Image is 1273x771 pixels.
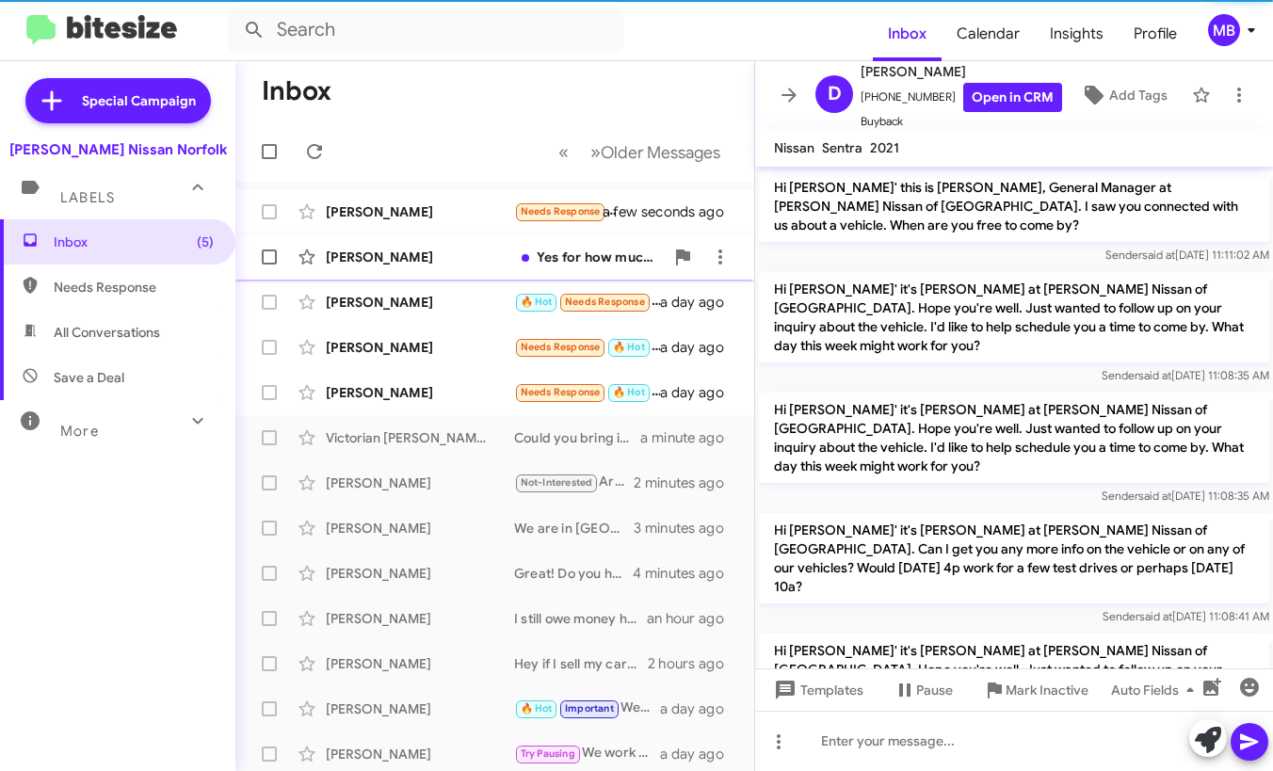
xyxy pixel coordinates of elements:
[861,112,1062,131] span: Buyback
[759,170,1269,242] p: Hi [PERSON_NAME]' this is [PERSON_NAME], General Manager at [PERSON_NAME] Nissan of [GEOGRAPHIC_D...
[1102,368,1269,382] span: Sender [DATE] 11:08:35 AM
[647,609,739,628] div: an hour ago
[326,248,514,266] div: [PERSON_NAME]
[60,423,99,440] span: More
[9,140,227,159] div: [PERSON_NAME] Nissan Norfolk
[60,189,115,206] span: Labels
[326,428,514,447] div: Victorian [PERSON_NAME]
[514,698,660,719] div: We work with over 40 different lenders and credit scores high to low. Can you give us 30 minutes ...
[613,341,645,353] span: 🔥 Hot
[82,91,196,110] span: Special Campaign
[822,139,862,156] span: Sentra
[828,79,842,109] span: D
[942,7,1035,61] a: Calendar
[916,673,953,707] span: Pause
[558,140,569,164] span: «
[548,133,732,171] nav: Page navigation example
[326,338,514,357] div: [PERSON_NAME]
[634,519,739,538] div: 3 minutes ago
[521,747,575,760] span: Try Pausing
[197,233,214,251] span: (5)
[660,338,739,357] div: a day ago
[521,702,553,715] span: 🔥 Hot
[963,83,1062,112] a: Open in CRM
[1119,7,1192,61] a: Profile
[521,386,601,398] span: Needs Response
[514,564,633,583] div: Great! Do you have time to come in [DATE] or [DATE] for a quick appraisal?
[861,83,1062,112] span: [PHONE_NUMBER]
[1103,609,1269,623] span: Sender [DATE] 11:08:41 AM
[262,76,331,106] h1: Inbox
[326,519,514,538] div: [PERSON_NAME]
[579,133,732,171] button: Next
[759,634,1269,724] p: Hi [PERSON_NAME]' it's [PERSON_NAME] at [PERSON_NAME] Nissan of [GEOGRAPHIC_DATA]. Hope you're we...
[54,323,160,342] span: All Conversations
[326,293,514,312] div: [PERSON_NAME]
[565,702,614,715] span: Important
[228,8,623,53] input: Search
[514,336,660,358] div: I come back on the 24th so the 25th would work for me
[634,474,739,492] div: 2 minutes ago
[1006,673,1088,707] span: Mark Inactive
[514,472,634,493] div: Are you thinking about selling or trading it?
[326,745,514,763] div: [PERSON_NAME]
[626,202,739,221] div: a few seconds ago
[547,133,580,171] button: Previous
[514,654,648,673] div: Hey if I sell my car to you all, how does that work? Do I have to get another Nissan
[660,383,739,402] div: a day ago
[326,654,514,673] div: [PERSON_NAME]
[514,743,660,764] div: We work with over 40 different lenders and credit scores high to low. Can you give us 30 minutes ...
[870,139,899,156] span: 2021
[514,291,660,313] div: No. Under the impression we were working through text messages
[1138,368,1171,382] span: said at
[1111,673,1201,707] span: Auto Fields
[1109,78,1168,112] span: Add Tags
[514,201,626,222] div: Yes Sir I will have a great day!
[759,393,1269,483] p: Hi [PERSON_NAME]' it's [PERSON_NAME] at [PERSON_NAME] Nissan of [GEOGRAPHIC_DATA]. Hope you're we...
[326,202,514,221] div: [PERSON_NAME]
[590,140,601,164] span: »
[861,60,1062,83] span: [PERSON_NAME]
[613,386,645,398] span: 🔥 Hot
[326,609,514,628] div: [PERSON_NAME]
[660,699,739,718] div: a day ago
[601,142,720,163] span: Older Messages
[326,699,514,718] div: [PERSON_NAME]
[968,673,1104,707] button: Mark Inactive
[514,248,664,266] div: Yes for how much ?
[514,609,647,628] div: I still owe money how would that work I've in [GEOGRAPHIC_DATA]
[54,233,214,251] span: Inbox
[1139,609,1172,623] span: said at
[326,564,514,583] div: [PERSON_NAME]
[521,476,593,489] span: Not-Interested
[514,428,640,447] div: Could you bring it in for a quick appraisal?
[774,139,814,156] span: Nissan
[54,368,124,387] span: Save a Deal
[640,428,739,447] div: a minute ago
[1096,673,1217,707] button: Auto Fields
[633,564,739,583] div: 4 minutes ago
[1102,489,1269,503] span: Sender [DATE] 11:08:35 AM
[1035,7,1119,61] a: Insights
[1138,489,1171,503] span: said at
[1208,14,1240,46] div: MB
[648,654,739,673] div: 2 hours ago
[873,7,942,61] a: Inbox
[759,513,1269,603] p: Hi [PERSON_NAME]' it's [PERSON_NAME] at [PERSON_NAME] Nissan of [GEOGRAPHIC_DATA]. Can I get you ...
[521,296,553,308] span: 🔥 Hot
[565,296,645,308] span: Needs Response
[521,205,601,217] span: Needs Response
[514,519,634,538] div: We are in [GEOGRAPHIC_DATA]. Could you come in for a quick appraisal [DATE] or [DATE]?
[660,745,739,763] div: a day ago
[878,673,968,707] button: Pause
[326,383,514,402] div: [PERSON_NAME]
[1064,78,1183,112] button: Add Tags
[514,381,660,403] div: Yeah that's fine
[54,278,214,297] span: Needs Response
[1142,248,1175,262] span: said at
[326,474,514,492] div: [PERSON_NAME]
